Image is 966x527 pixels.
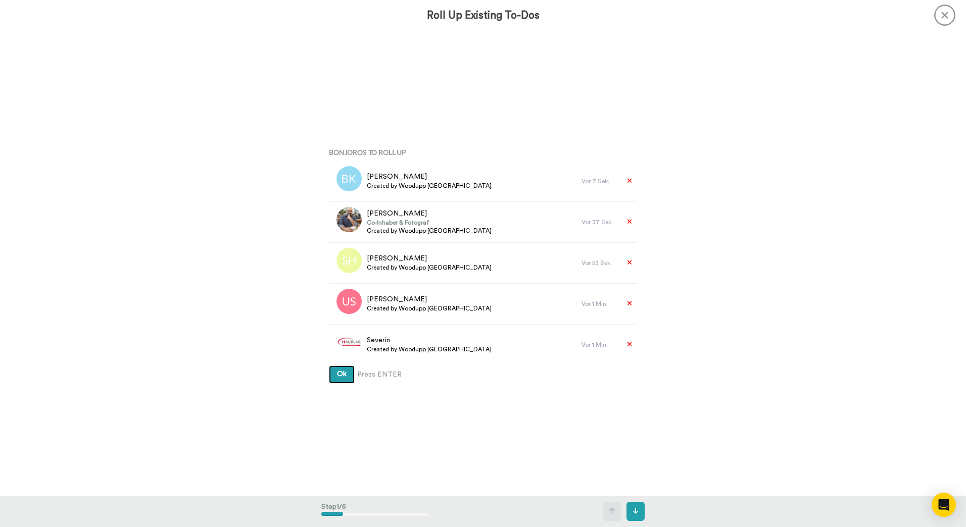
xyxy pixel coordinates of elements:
span: Press ENTER [357,370,402,380]
span: Created by Woodupp [GEOGRAPHIC_DATA] [367,345,492,353]
span: Created by Woodupp [GEOGRAPHIC_DATA] [367,304,492,312]
span: Co-Inhaber & Fotograf [367,219,492,227]
div: Vor 37 Sek. [582,218,617,226]
span: Ok [337,371,347,378]
span: [PERSON_NAME] [367,208,492,219]
span: [PERSON_NAME] [367,172,492,182]
img: avatar [336,166,362,191]
span: Created by Woodupp [GEOGRAPHIC_DATA] [367,182,492,190]
img: 8d4a3542-c8ec-40c5-8dcc-b77dbc3eacb9.jpg [336,207,362,232]
span: Created by Woodupp [GEOGRAPHIC_DATA] [367,227,492,235]
div: Vor 53 Sek. [582,259,617,267]
h3: Roll Up Existing To-Dos [427,10,540,21]
span: [PERSON_NAME] [367,253,492,263]
span: Severin [367,335,492,345]
div: Vor 1 Min. [582,300,617,308]
img: sh.png [336,248,362,273]
h4: Bonjoros To Roll Up [329,148,637,156]
span: Created by Woodupp [GEOGRAPHIC_DATA] [367,263,492,272]
span: [PERSON_NAME] [367,294,492,304]
div: Open Intercom Messenger [932,493,956,517]
img: us.png [336,289,362,314]
div: Vor 1 Min. [582,341,617,349]
div: Vor 7 Sek. [582,177,617,185]
img: db68402f-f3e2-466f-bb39-737d41bb62c5.png [336,330,362,355]
button: Ok [329,365,355,384]
div: Step 1 / 5 [321,497,429,526]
